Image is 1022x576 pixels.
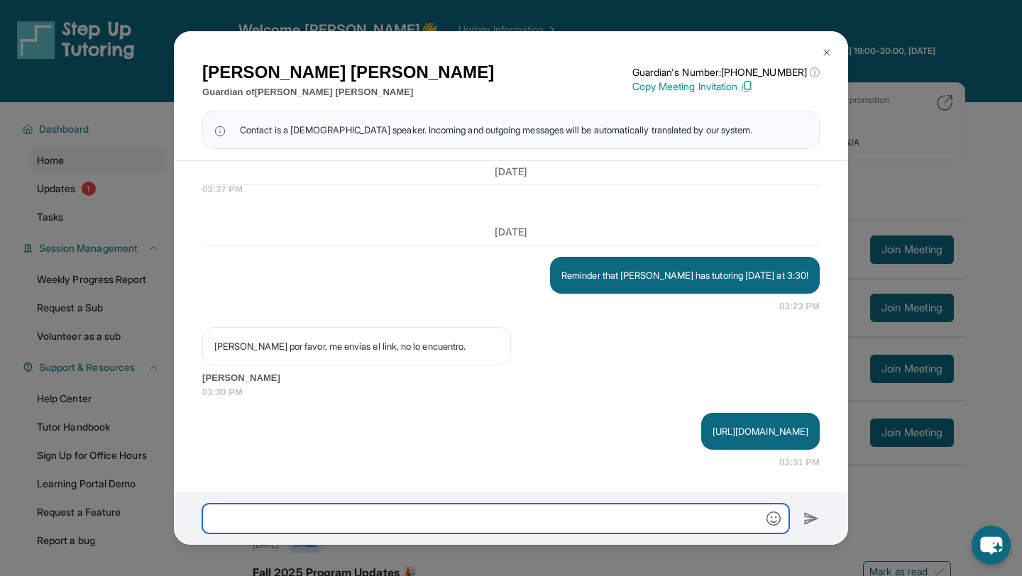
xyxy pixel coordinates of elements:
span: 03:23 PM [779,299,820,314]
img: info Icon [214,123,226,137]
span: 03:31 PM [779,455,820,470]
span: 03:37 PM [202,182,820,196]
p: Guardian's Number: [PHONE_NUMBER] [632,65,820,79]
span: [PERSON_NAME] [202,371,820,385]
img: Close Icon [821,47,833,58]
button: chat-button [972,526,1011,565]
h1: [PERSON_NAME] [PERSON_NAME] [202,60,494,85]
p: Reminder that [PERSON_NAME] has tutoring [DATE] at 3:30! [561,268,808,282]
h3: [DATE] [202,165,820,179]
span: ⓘ [810,65,820,79]
h3: [DATE] [202,225,820,239]
span: Contact is a [DEMOGRAPHIC_DATA] speaker. Incoming and outgoing messages will be automatically tra... [240,123,752,137]
img: Copy Icon [740,80,753,93]
p: Guardian of [PERSON_NAME] [PERSON_NAME] [202,85,494,99]
p: Copy Meeting Invitation [632,79,820,94]
p: [PERSON_NAME] por favor, me envias el link, no lo encuentro. [214,339,499,353]
span: 03:30 PM [202,385,820,399]
img: Emoji [766,511,781,526]
img: Send icon [803,510,820,527]
p: [URL][DOMAIN_NAME] [713,424,808,438]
